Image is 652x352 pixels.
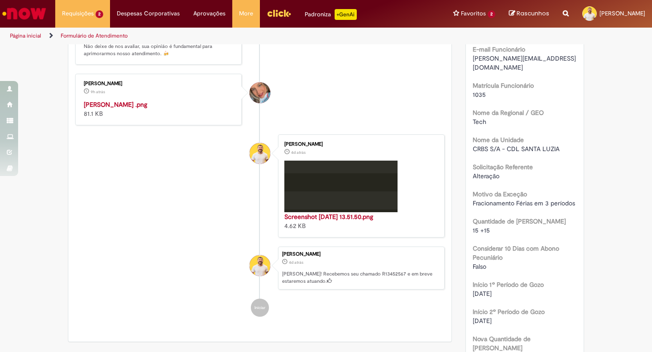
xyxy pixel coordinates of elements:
span: 2 [488,10,495,18]
b: Nova Quantidade de [PERSON_NAME] [473,335,531,352]
span: Falso [473,262,486,271]
b: E-mail Funcionário [473,45,525,53]
div: [PERSON_NAME] [282,252,440,257]
div: Leonardo Batista Oliveira [249,143,270,164]
b: Nome da Regional / GEO [473,109,544,117]
b: Quantidade de [PERSON_NAME] [473,217,566,225]
ul: Trilhas de página [7,28,428,44]
span: [PERSON_NAME][EMAIL_ADDRESS][DOMAIN_NAME] [473,54,576,71]
b: Início 2º Período de Gozo [473,308,545,316]
span: [PERSON_NAME] [599,10,645,17]
div: [PERSON_NAME] [284,142,435,147]
span: More [239,9,253,18]
span: [DATE] [473,317,492,325]
span: 15 +15 [473,226,490,234]
b: Solicitação Referente [473,163,533,171]
span: Fracionamento Férias em 3 períodos [473,199,575,207]
span: Despesas Corporativas [117,9,180,18]
a: Formulário de Atendimento [61,32,128,39]
span: Aprovações [193,9,225,18]
span: Alteração [473,172,499,180]
div: Leonardo Batista Oliveira [249,255,270,276]
span: 1035 [473,90,486,99]
span: Tech [473,118,486,126]
p: +GenAi [335,9,357,20]
span: Rascunhos [517,9,549,18]
span: 9h atrás [91,89,105,95]
div: 81.1 KB [84,100,235,118]
img: click_logo_yellow_360x200.png [267,6,291,20]
div: 4.62 KB [284,212,435,230]
span: [DATE] [473,290,492,298]
span: CRBS S/A - CDL SANTA LUZIA [473,145,560,153]
span: Requisições [62,9,94,18]
time: 30/08/2025 06:51:13 [91,89,105,95]
div: [PERSON_NAME] [84,81,235,86]
b: Matrícula Funcionário [473,81,534,90]
b: Considerar 10 Dias com Abono Pecuniário [473,244,559,262]
span: Favoritos [461,9,486,18]
time: 27/08/2025 13:54:00 [289,260,303,265]
span: 4d atrás [291,150,306,155]
span: 2 [96,10,103,18]
a: Página inicial [10,32,41,39]
b: Motivo da Exceção [473,190,527,198]
li: Leonardo Batista Oliveira [75,247,445,290]
a: Screenshot [DATE] 13.51.50.png [284,213,373,221]
time: 27/08/2025 13:51:58 [291,150,306,155]
span: 4d atrás [289,260,303,265]
b: Início 1º Período de Gozo [473,281,544,289]
p: [PERSON_NAME]! Recebemos seu chamado R13452567 e em breve estaremos atuando. [282,271,440,285]
div: Jacqueline Andrade Galani [249,82,270,103]
b: Nome da Unidade [473,136,524,144]
div: Padroniza [305,9,357,20]
a: [PERSON_NAME] .png [84,100,147,109]
a: Rascunhos [509,10,549,18]
img: ServiceNow [1,5,48,23]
